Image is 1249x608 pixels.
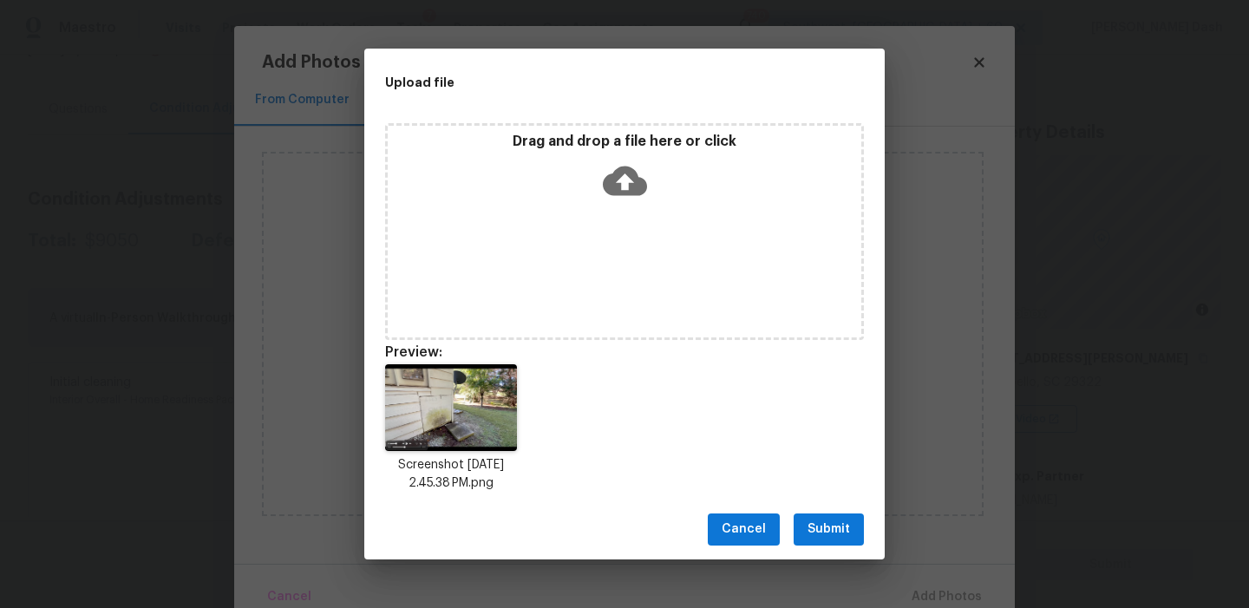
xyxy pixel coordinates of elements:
[794,513,864,546] button: Submit
[722,519,766,540] span: Cancel
[385,73,786,92] h2: Upload file
[385,364,517,451] img: rmWPeCCCAAAIIIIAAAggggAACCCCAAAIIIIAAAggggAACCCCAAAIIIIAAAggggAACCCCAAAIIbKHAfwNBQKS1nPfaywAAAABJ...
[808,519,850,540] span: Submit
[385,456,517,493] p: Screenshot [DATE] 2.45.38 PM.png
[388,133,861,151] p: Drag and drop a file here or click
[708,513,780,546] button: Cancel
